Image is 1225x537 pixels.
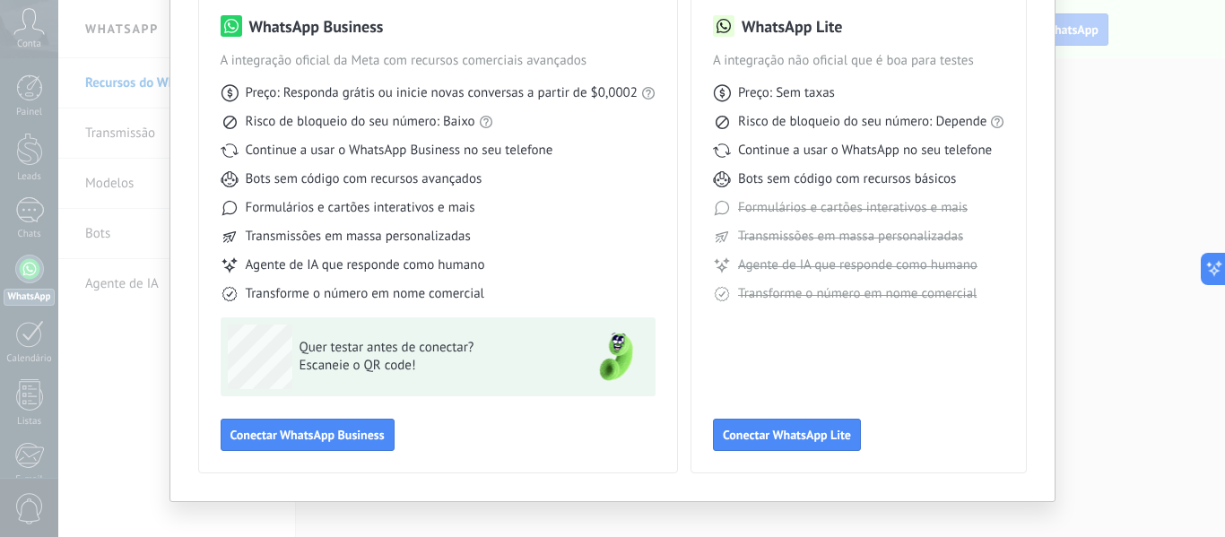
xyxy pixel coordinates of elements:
[738,199,968,217] span: Formulários e cartões interativos e mais
[738,113,987,131] span: Risco de bloqueio do seu número: Depende
[713,52,1005,70] span: A integração não oficial que é boa para testes
[738,170,956,188] span: Bots sem código com recursos básicos
[738,256,977,274] span: Agente de IA que responde como humano
[246,84,638,102] span: Preço: Responda grátis ou inicie novas conversas a partir de $0,0002
[738,228,963,246] span: Transmissões em massa personalizadas
[246,256,485,274] span: Agente de IA que responde como humano
[300,339,561,357] span: Quer testar antes de conectar?
[738,84,835,102] span: Preço: Sem taxas
[742,15,842,38] h3: WhatsApp Lite
[246,170,482,188] span: Bots sem código com recursos avançados
[246,285,484,303] span: Transforme o número em nome comercial
[249,15,384,38] h3: WhatsApp Business
[246,228,471,246] span: Transmissões em massa personalizadas
[300,357,561,375] span: Escaneie o QR code!
[221,419,395,451] button: Conectar WhatsApp Business
[723,429,851,441] span: Conectar WhatsApp Lite
[230,429,385,441] span: Conectar WhatsApp Business
[584,325,648,389] img: green-phone.png
[738,285,977,303] span: Transforme o número em nome comercial
[738,142,992,160] span: Continue a usar o WhatsApp no seu telefone
[221,52,656,70] span: A integração oficial da Meta com recursos comerciais avançados
[246,142,553,160] span: Continue a usar o WhatsApp Business no seu telefone
[246,113,475,131] span: Risco de bloqueio do seu número: Baixo
[246,199,475,217] span: Formulários e cartões interativos e mais
[713,419,861,451] button: Conectar WhatsApp Lite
